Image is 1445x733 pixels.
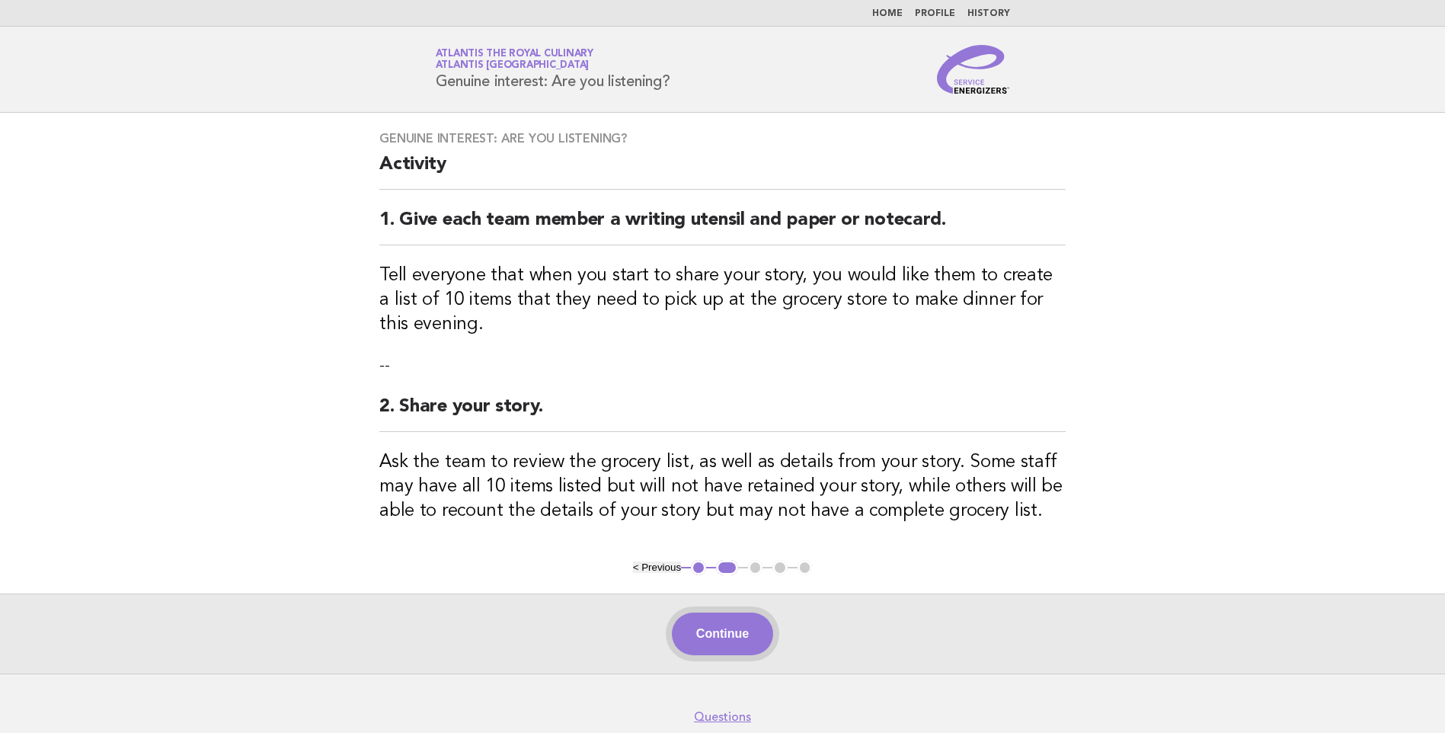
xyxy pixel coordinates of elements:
a: Profile [915,9,955,18]
h3: Tell everyone that when you start to share your story, you would like them to create a list of 10... [379,264,1066,337]
button: 1 [691,560,706,575]
h3: Genuine interest: Are you listening? [379,131,1066,146]
a: Questions [694,709,751,725]
h2: 1. Give each team member a writing utensil and paper or notecard. [379,208,1066,245]
p: -- [379,355,1066,376]
h1: Genuine interest: Are you listening? [436,50,670,89]
button: Continue [672,613,773,655]
a: Home [872,9,903,18]
h3: Ask the team to review the grocery list, as well as details from your story. Some staff may have ... [379,450,1066,523]
a: Atlantis the Royal CulinaryAtlantis [GEOGRAPHIC_DATA] [436,49,593,70]
span: Atlantis [GEOGRAPHIC_DATA] [436,61,590,71]
button: < Previous [633,562,681,573]
h2: 2. Share your story. [379,395,1066,432]
button: 2 [716,560,738,575]
h2: Activity [379,152,1066,190]
a: History [967,9,1010,18]
img: Service Energizers [937,45,1010,94]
